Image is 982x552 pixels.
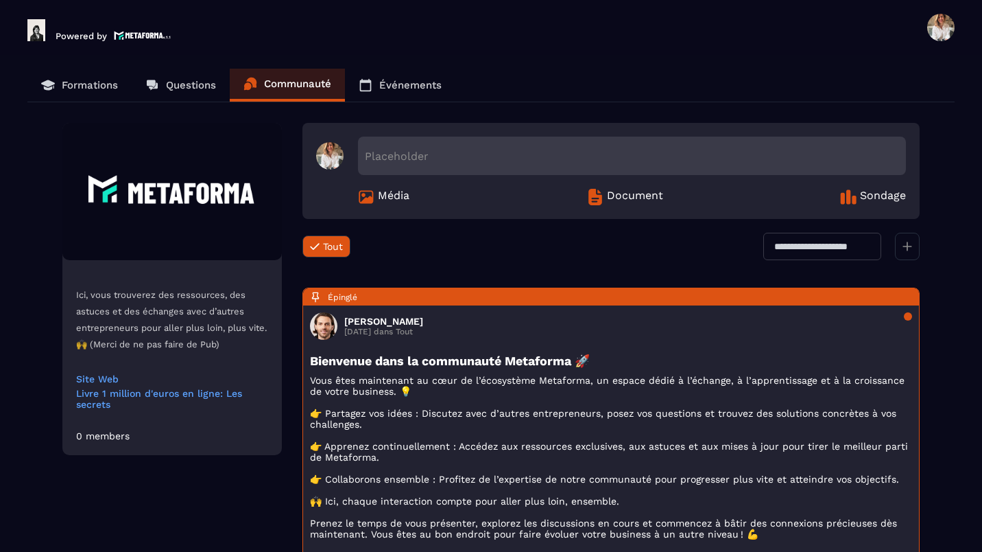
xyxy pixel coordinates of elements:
[62,79,118,91] p: Formations
[328,292,357,302] span: Épinglé
[27,69,132,102] a: Formations
[27,19,45,41] img: logo-branding
[310,375,912,540] p: Vous êtes maintenant au cœur de l’écosystème Metaforma, un espace dédié à l’échange, à l’apprenti...
[358,137,906,175] div: Placeholder
[230,69,345,102] a: Communauté
[76,388,268,410] a: Livre 1 million d'euros en ligne: Les secrets
[264,78,331,90] p: Communauté
[323,241,343,252] span: Tout
[345,69,455,102] a: Événements
[344,327,423,336] p: [DATE] dans Tout
[76,287,268,353] p: Ici, vous trouverez des ressources, des astuces et des échanges avec d’autres entrepreneurs pour ...
[860,189,906,205] span: Sondage
[62,123,282,260] img: Community background
[378,189,409,205] span: Média
[56,31,107,41] p: Powered by
[76,373,268,384] a: Site Web
[132,69,230,102] a: Questions
[114,30,171,41] img: logo
[607,189,663,205] span: Document
[76,430,130,441] div: 0 members
[344,316,423,327] h3: [PERSON_NAME]
[166,79,216,91] p: Questions
[379,79,442,91] p: Événements
[310,354,912,368] h3: Bienvenue dans la communauté Metaforma 🚀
